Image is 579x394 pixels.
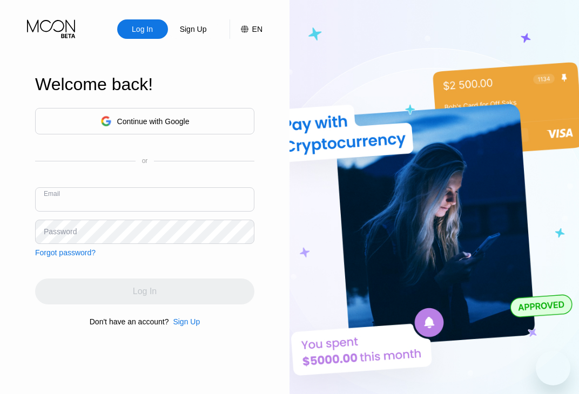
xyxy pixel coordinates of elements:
div: Sign Up [168,19,219,39]
iframe: Кнопка запуска окна обмена сообщениями [536,351,570,385]
div: Forgot password? [35,248,96,257]
div: Log In [131,24,154,35]
div: Continue with Google [35,108,254,134]
div: EN [252,25,262,33]
div: Don't have an account? [90,317,169,326]
div: Email [44,190,60,198]
div: Continue with Google [117,117,190,126]
div: Sign Up [169,317,200,326]
div: Welcome back! [35,74,254,94]
div: or [142,157,148,165]
div: Log In [117,19,168,39]
div: Sign Up [179,24,208,35]
div: Password [44,227,77,236]
div: Sign Up [173,317,200,326]
div: EN [230,19,262,39]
